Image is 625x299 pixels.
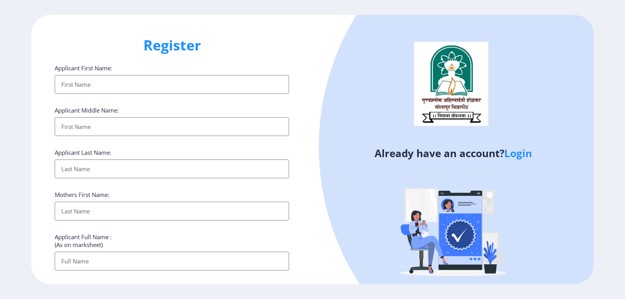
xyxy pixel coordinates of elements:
h4: Already have an account? [318,147,588,159]
input: Last Name [55,159,289,178]
input: Last Name [55,202,289,220]
h1: Register [55,36,289,55]
label: Applicant Full Name : (As on marksheet) [55,233,112,249]
img: logo [414,42,488,125]
input: First Name [55,117,289,136]
img: Verified-rafiki.svg [385,159,521,296]
label: Applicant Last Name: [55,149,111,156]
a: Login [504,146,532,160]
label: Applicant Middle Name: [55,106,119,114]
input: First Name [55,75,289,94]
label: Aadhar Number : [55,283,101,291]
input: Full Name [55,252,289,270]
label: Applicant First Name: [55,64,112,72]
label: Mothers First Name: [55,191,109,199]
